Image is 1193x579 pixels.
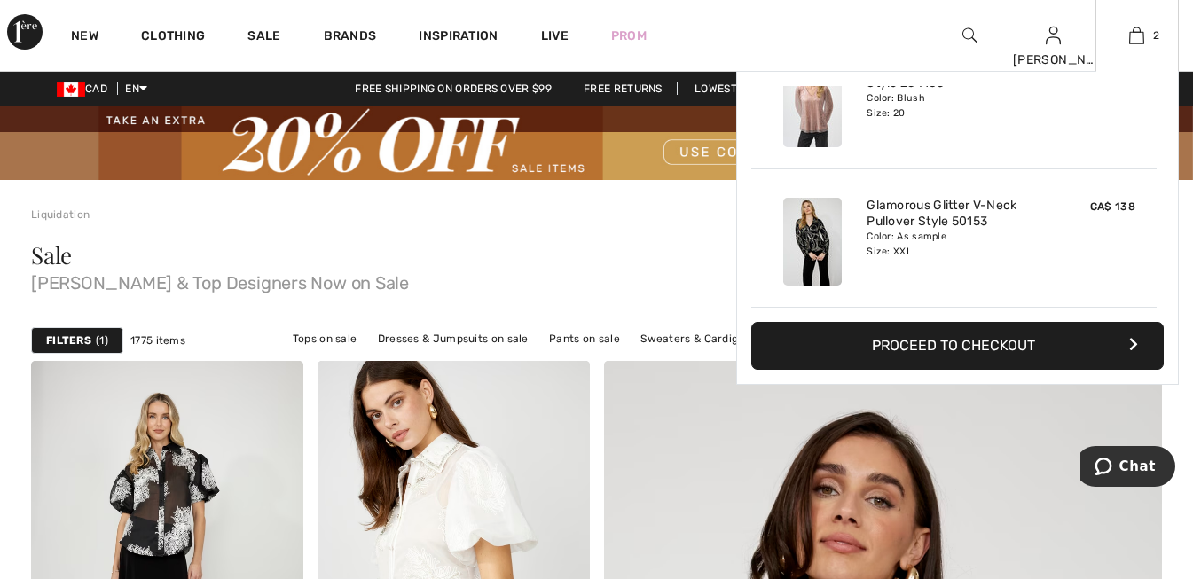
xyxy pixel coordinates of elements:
[867,198,1041,230] a: Glamorous Glitter V-Neck Pullover Style 50153
[1013,51,1095,69] div: [PERSON_NAME]
[125,82,147,95] span: EN
[783,59,842,147] img: Chic V-Neck Pullover Style 254163
[96,333,108,348] span: 1
[31,267,1162,292] span: [PERSON_NAME] & Top Designers Now on Sale
[130,333,185,348] span: 1775 items
[520,350,608,373] a: Skirts on sale
[141,28,205,47] a: Clothing
[611,350,726,373] a: Outerwear on sale
[1080,446,1175,490] iframe: Opens a widget where you can chat to one of our agents
[341,82,566,95] a: Free shipping on orders over $99
[751,322,1164,370] button: Proceed to Checkout
[1153,27,1159,43] span: 2
[1096,25,1178,46] a: 2
[540,327,629,350] a: Pants on sale
[867,91,1041,120] div: Color: Blush Size: 20
[31,208,90,221] a: Liquidation
[57,82,114,95] span: CAD
[57,82,85,97] img: Canadian Dollar
[7,14,43,50] img: 1ère Avenue
[1090,200,1135,213] span: CA$ 138
[632,327,805,350] a: Sweaters & Cardigans on sale
[369,327,538,350] a: Dresses & Jumpsuits on sale
[541,27,569,45] a: Live
[1046,25,1061,46] img: My Info
[31,239,72,270] span: Sale
[1129,25,1144,46] img: My Bag
[867,230,1041,258] div: Color: As sample Size: XXL
[1046,27,1061,43] a: Sign In
[247,28,280,47] a: Sale
[783,198,842,286] img: Glamorous Glitter V-Neck Pullover Style 50153
[419,28,498,47] span: Inspiration
[680,82,852,95] a: Lowest Price Guarantee
[569,82,678,95] a: Free Returns
[284,327,366,350] a: Tops on sale
[46,333,91,348] strong: Filters
[962,25,977,46] img: search the website
[71,28,98,47] a: New
[324,28,377,47] a: Brands
[611,27,647,45] a: Prom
